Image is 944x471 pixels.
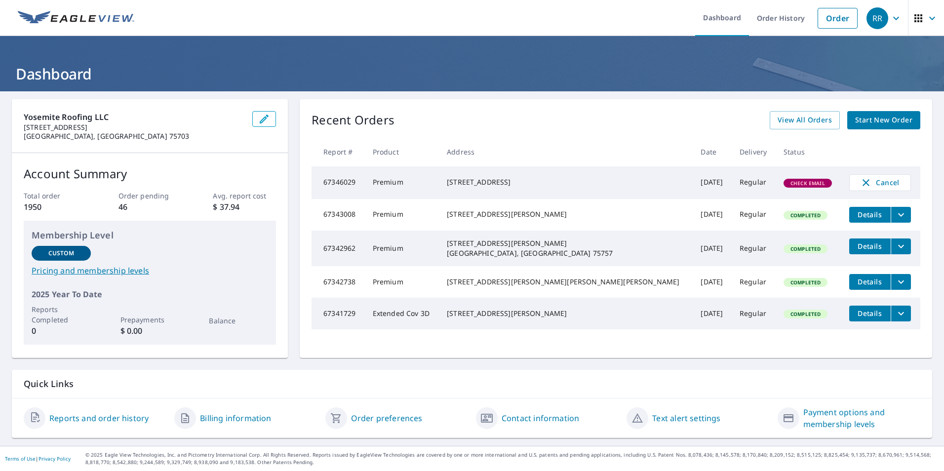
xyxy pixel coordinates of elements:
span: View All Orders [778,114,832,126]
a: Text alert settings [652,412,720,424]
img: EV Logo [18,11,134,26]
button: Cancel [849,174,911,191]
span: Completed [785,212,826,219]
p: Custom [48,249,74,258]
td: Regular [732,266,776,298]
p: Quick Links [24,378,920,390]
p: [GEOGRAPHIC_DATA], [GEOGRAPHIC_DATA] 75703 [24,132,244,141]
a: Terms of Use [5,455,36,462]
button: filesDropdownBtn-67342962 [891,238,911,254]
span: Details [855,309,885,318]
td: [DATE] [693,298,732,329]
p: 1950 [24,201,87,213]
div: [STREET_ADDRESS] [447,177,685,187]
p: 0 [32,325,91,337]
p: 2025 Year To Date [32,288,268,300]
p: 46 [118,201,182,213]
td: Premium [365,199,439,231]
button: filesDropdownBtn-67342738 [891,274,911,290]
div: [STREET_ADDRESS][PERSON_NAME] [GEOGRAPHIC_DATA], [GEOGRAPHIC_DATA] 75757 [447,238,685,258]
td: [DATE] [693,266,732,298]
td: 67346029 [312,166,365,199]
th: Report # [312,137,365,166]
th: Status [776,137,841,166]
p: Avg. report cost [213,191,276,201]
p: $ 37.94 [213,201,276,213]
p: [STREET_ADDRESS] [24,123,244,132]
a: Billing information [200,412,271,424]
p: © 2025 Eagle View Technologies, Inc. and Pictometry International Corp. All Rights Reserved. Repo... [85,451,939,466]
div: [STREET_ADDRESS][PERSON_NAME] [447,309,685,318]
a: Reports and order history [49,412,149,424]
span: Details [855,241,885,251]
td: Premium [365,166,439,199]
a: Contact information [502,412,579,424]
p: $ 0.00 [120,325,180,337]
button: filesDropdownBtn-67341729 [891,306,911,321]
a: Order [818,8,858,29]
span: Cancel [860,177,901,189]
td: [DATE] [693,231,732,266]
span: Completed [785,245,826,252]
span: Details [855,210,885,219]
th: Delivery [732,137,776,166]
a: Order preferences [351,412,423,424]
td: [DATE] [693,199,732,231]
td: Regular [732,298,776,329]
p: Membership Level [32,229,268,242]
h1: Dashboard [12,64,932,84]
button: detailsBtn-67342962 [849,238,891,254]
div: [STREET_ADDRESS][PERSON_NAME][PERSON_NAME][PERSON_NAME] [447,277,685,287]
a: View All Orders [770,111,840,129]
div: RR [866,7,888,29]
button: detailsBtn-67341729 [849,306,891,321]
div: [STREET_ADDRESS][PERSON_NAME] [447,209,685,219]
td: [DATE] [693,166,732,199]
p: Yosemite Roofing LLC [24,111,244,123]
span: Check Email [785,180,831,187]
td: Premium [365,266,439,298]
td: Extended Cov 3D [365,298,439,329]
p: Reports Completed [32,304,91,325]
th: Product [365,137,439,166]
th: Address [439,137,693,166]
td: 67342962 [312,231,365,266]
button: filesDropdownBtn-67343008 [891,207,911,223]
p: Prepayments [120,314,180,325]
span: Completed [785,311,826,317]
td: Regular [732,166,776,199]
td: 67342738 [312,266,365,298]
td: 67343008 [312,199,365,231]
p: Recent Orders [312,111,394,129]
p: Total order [24,191,87,201]
p: Account Summary [24,165,276,183]
td: 67341729 [312,298,365,329]
p: Balance [209,315,268,326]
a: Pricing and membership levels [32,265,268,276]
a: Start New Order [847,111,920,129]
a: Privacy Policy [39,455,71,462]
button: detailsBtn-67342738 [849,274,891,290]
span: Details [855,277,885,286]
button: detailsBtn-67343008 [849,207,891,223]
span: Start New Order [855,114,912,126]
td: Regular [732,199,776,231]
th: Date [693,137,732,166]
a: Payment options and membership levels [803,406,920,430]
p: | [5,456,71,462]
td: Premium [365,231,439,266]
td: Regular [732,231,776,266]
span: Completed [785,279,826,286]
p: Order pending [118,191,182,201]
